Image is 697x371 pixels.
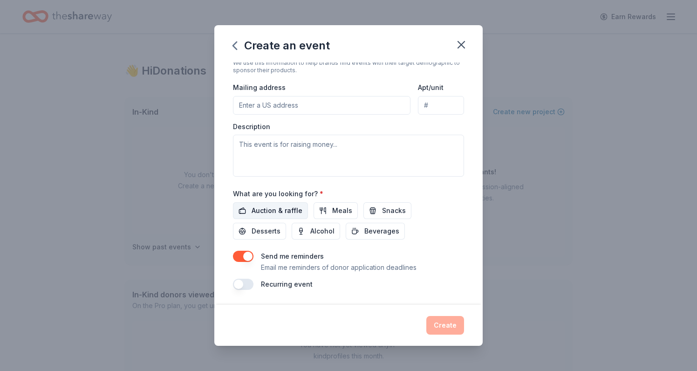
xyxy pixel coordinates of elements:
label: Mailing address [233,83,286,92]
label: What are you looking for? [233,189,323,199]
button: Snacks [363,202,411,219]
label: Description [233,122,270,131]
input: # [418,96,464,115]
div: Create an event [233,38,330,53]
label: Apt/unit [418,83,444,92]
button: Auction & raffle [233,202,308,219]
p: Email me reminders of donor application deadlines [261,262,417,273]
button: Beverages [346,223,405,240]
span: Auction & raffle [252,205,302,216]
button: Meals [314,202,358,219]
label: Recurring event [261,280,313,288]
span: Beverages [364,226,399,237]
button: Desserts [233,223,286,240]
input: Enter a US address [233,96,410,115]
span: Desserts [252,226,280,237]
button: Alcohol [292,223,340,240]
span: Snacks [382,205,406,216]
div: We use this information to help brands find events with their target demographic to sponsor their... [233,59,464,74]
span: Meals [332,205,352,216]
label: Send me reminders [261,252,324,260]
span: Alcohol [310,226,335,237]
